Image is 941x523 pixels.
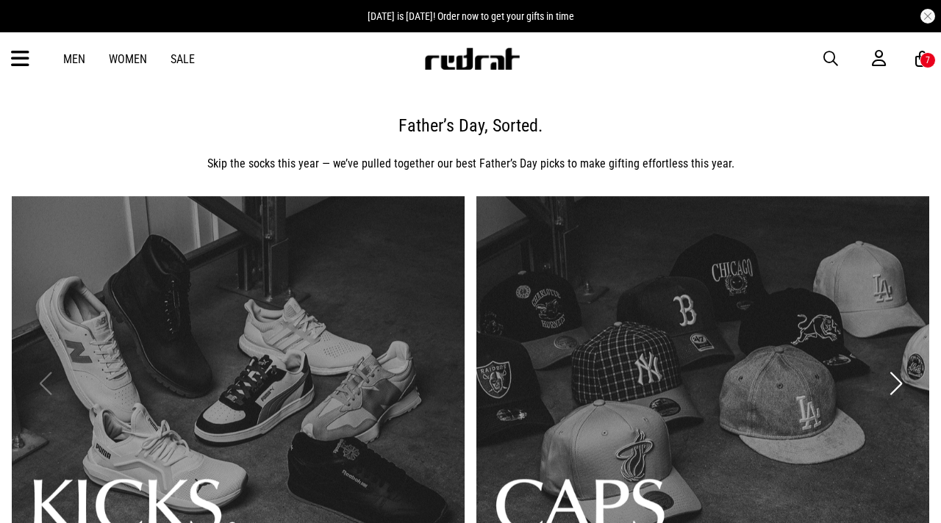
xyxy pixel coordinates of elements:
div: 7 [926,55,930,65]
button: Next slide [886,367,906,400]
a: Sale [171,52,195,66]
img: Redrat logo [423,48,520,70]
a: Women [109,52,147,66]
a: Men [63,52,85,66]
h2: Father’s Day, Sorted. [24,111,917,140]
a: 7 [915,51,929,67]
p: Skip the socks this year — we’ve pulled together our best Father’s Day picks to make gifting effo... [24,155,917,173]
span: [DATE] is [DATE]! Order now to get your gifts in time [368,10,574,22]
button: Previous slide [35,367,55,400]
